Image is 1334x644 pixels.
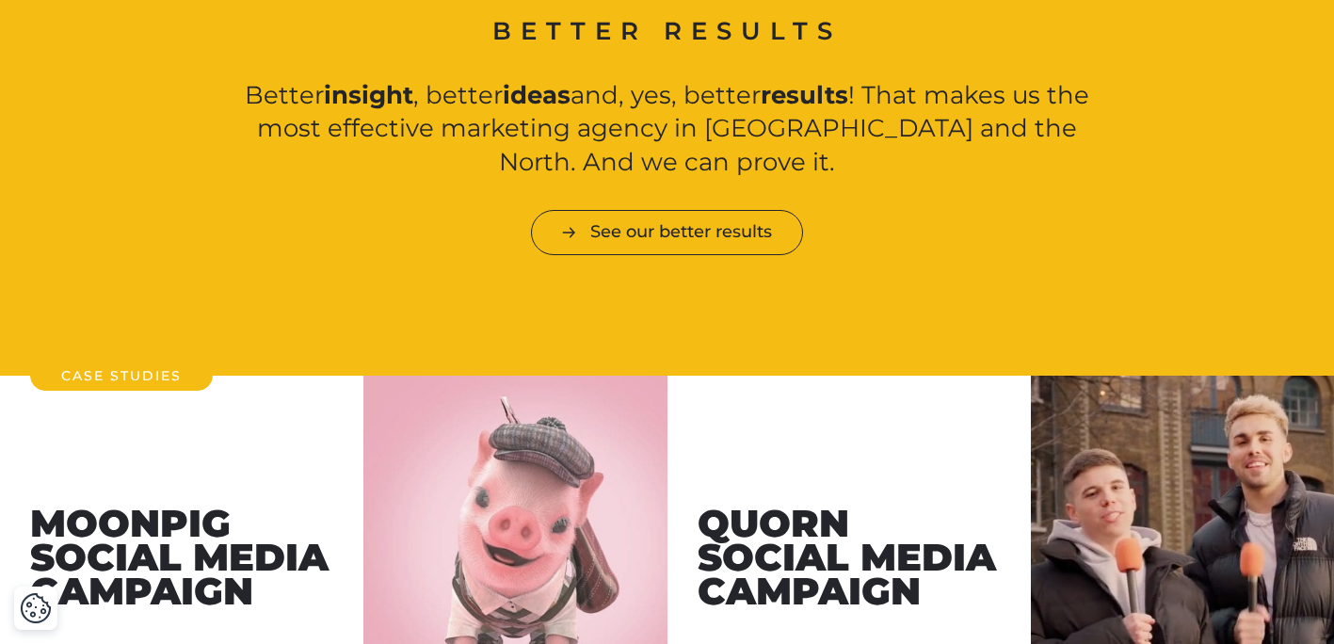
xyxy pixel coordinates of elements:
[503,80,571,110] strong: ideas
[20,592,52,624] img: Revisit consent button
[242,79,1092,181] p: Better , better and, yes, better ! That makes us the most effective marketing agency in [GEOGRAPH...
[30,361,213,391] h2: Case Studies
[531,210,803,254] a: See our better results
[20,592,52,624] button: Cookie Settings
[242,15,1092,49] h2: Better results
[324,80,413,110] strong: insight
[761,80,848,110] strong: results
